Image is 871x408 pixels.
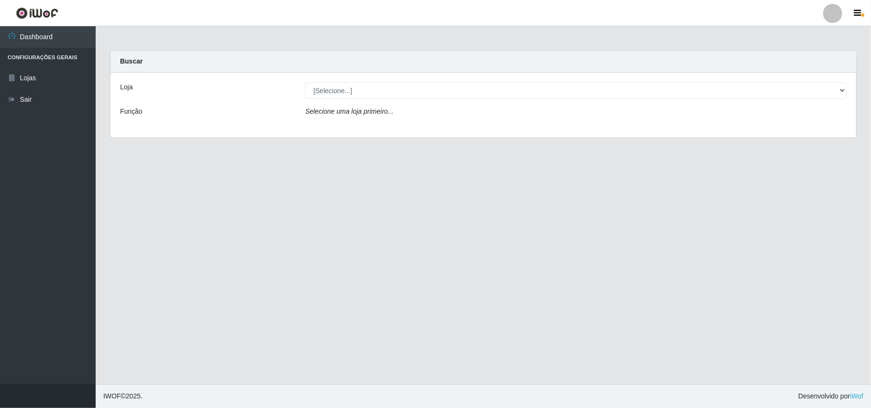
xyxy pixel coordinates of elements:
label: Função [120,107,143,117]
img: CoreUI Logo [16,7,58,19]
span: IWOF [103,392,121,400]
a: iWof [850,392,863,400]
i: Selecione uma loja primeiro... [305,107,393,115]
span: Desenvolvido por [798,391,863,401]
strong: Buscar [120,57,143,65]
span: © 2025 . [103,391,143,401]
label: Loja [120,82,132,92]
